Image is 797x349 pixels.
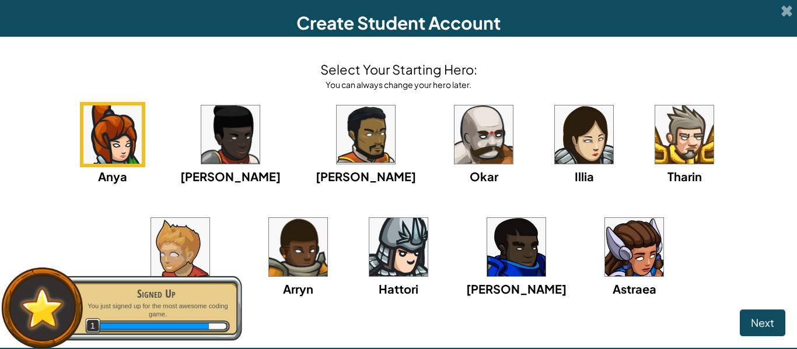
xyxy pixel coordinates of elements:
span: [PERSON_NAME] [180,169,281,184]
img: default.png [16,282,69,334]
span: Okar [470,169,498,184]
img: portrait.png [655,105,714,164]
span: Tharin [667,169,702,184]
span: Anya [98,169,127,184]
p: You just signed up for the most awesome coding game. [83,302,230,319]
span: [PERSON_NAME] [466,281,567,296]
button: Next [740,309,785,336]
img: portrait.png [269,218,327,276]
img: portrait.png [605,218,663,276]
img: portrait.png [151,218,209,276]
div: Signed Up [83,285,230,302]
span: Arryn [283,281,313,296]
img: portrait.png [201,105,260,164]
img: portrait.png [83,105,142,164]
span: 1 [85,318,101,334]
img: portrait.png [487,218,546,276]
img: portrait.png [369,218,428,276]
img: portrait.png [337,105,395,164]
span: Illia [575,169,594,184]
img: portrait.png [455,105,513,164]
div: You can always change your hero later. [320,79,477,90]
span: Create Student Account [296,12,501,34]
img: portrait.png [555,105,613,164]
span: Astraea [613,281,656,296]
span: Next [751,316,774,329]
h4: Select Your Starting Hero: [320,60,477,79]
span: Hattori [379,281,418,296]
span: [PERSON_NAME] [316,169,416,184]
